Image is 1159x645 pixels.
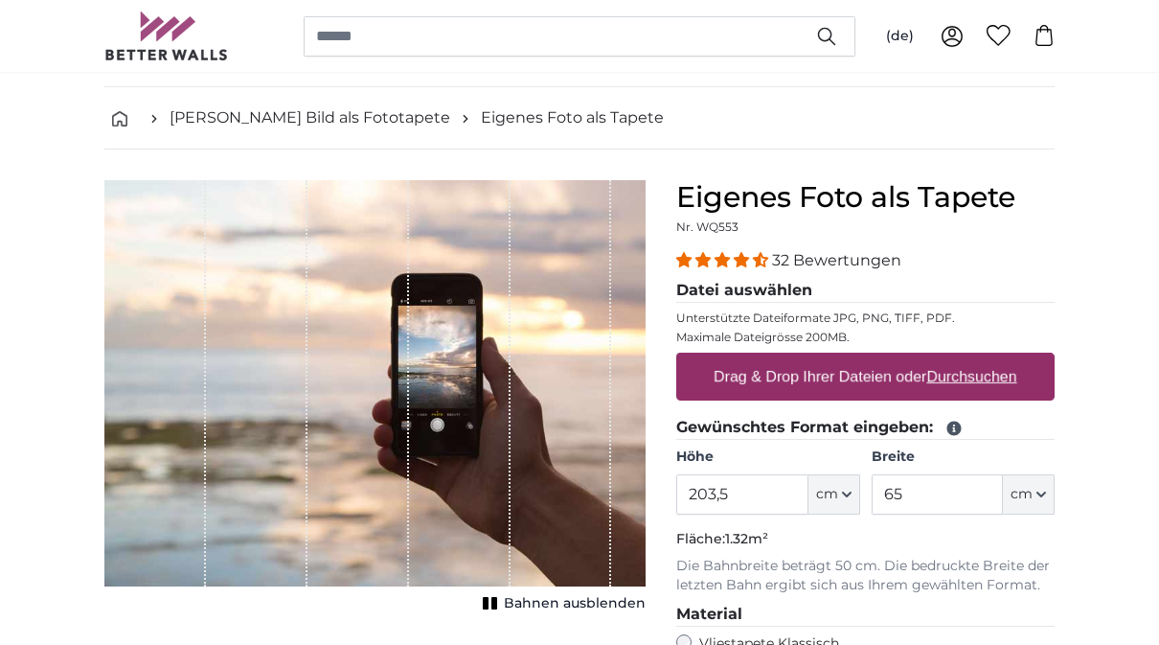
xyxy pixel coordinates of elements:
[676,603,1055,627] legend: Material
[871,19,929,54] button: (de)
[504,594,646,613] span: Bahnen ausblenden
[676,311,1055,326] p: Unterstützte Dateiformate JPG, PNG, TIFF, PDF.
[676,219,739,234] span: Nr. WQ553
[772,251,901,269] span: 32 Bewertungen
[808,474,860,515] button: cm
[676,330,1055,345] p: Maximale Dateigrösse 200MB.
[676,530,1055,549] p: Fläche:
[676,557,1055,595] p: Die Bahnbreite beträgt 50 cm. Die bedruckte Breite der letzten Bahn ergibt sich aus Ihrem gewählt...
[676,180,1055,215] h1: Eigenes Foto als Tapete
[477,590,646,617] button: Bahnen ausblenden
[872,448,1055,467] label: Breite
[676,251,772,269] span: 4.31 stars
[676,416,1055,440] legend: Gewünschtes Format eingeben:
[676,279,1055,303] legend: Datei auswählen
[816,485,838,504] span: cm
[1011,485,1033,504] span: cm
[725,530,768,547] span: 1.32m²
[104,180,646,617] div: 1 of 1
[104,87,1055,150] nav: breadcrumbs
[927,368,1017,384] u: Durchsuchen
[481,106,664,129] a: Eigenes Foto als Tapete
[104,12,229,60] img: Betterwalls
[1003,474,1055,515] button: cm
[706,357,1025,396] label: Drag & Drop Ihrer Dateien oder
[170,106,450,129] a: [PERSON_NAME] Bild als Fototapete
[676,448,859,467] label: Höhe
